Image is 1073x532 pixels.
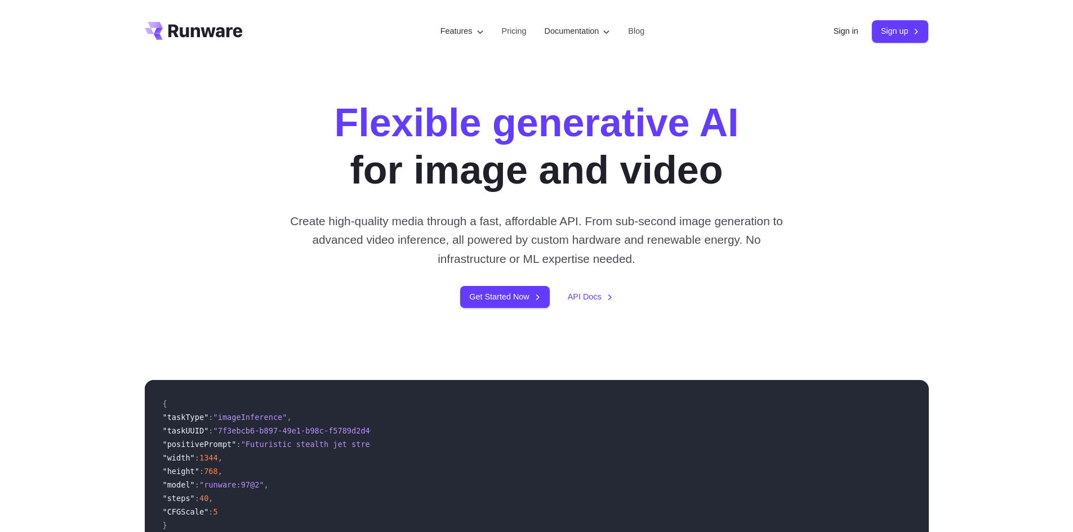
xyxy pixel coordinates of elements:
[208,413,213,422] span: :
[163,399,167,408] span: {
[213,413,287,422] span: "imageInference"
[163,467,199,476] span: "height"
[195,494,199,503] span: :
[163,494,195,503] span: "steps"
[163,507,209,516] span: "CFGScale"
[440,25,484,38] label: Features
[287,413,291,422] span: ,
[502,25,527,38] a: Pricing
[872,20,929,42] a: Sign up
[163,440,237,449] span: "positivePrompt"
[334,99,738,194] h1: for image and video
[208,494,213,503] span: ,
[628,25,644,38] a: Blog
[568,290,613,303] a: API Docs
[218,453,222,462] span: ,
[286,212,787,268] p: Create high-quality media through a fast, affordable API. From sub-second image generation to adv...
[241,440,661,449] span: "Futuristic stealth jet streaking through a neon-lit cityscape with glowing purple exhaust"
[218,467,222,476] span: ,
[163,521,167,530] span: }
[213,507,218,516] span: 5
[145,22,243,40] a: Go to /
[545,25,611,38] label: Documentation
[334,101,738,145] strong: Flexible generative AI
[163,453,195,462] span: "width"
[163,480,195,489] span: "model"
[264,480,269,489] span: ,
[195,480,199,489] span: :
[199,494,208,503] span: 40
[199,480,264,489] span: "runware:97@2"
[236,440,241,449] span: :
[204,467,218,476] span: 768
[208,507,213,516] span: :
[834,25,858,38] a: Sign in
[163,413,209,422] span: "taskType"
[195,453,199,462] span: :
[208,426,213,435] span: :
[460,286,549,308] a: Get Started Now
[213,426,389,435] span: "7f3ebcb6-b897-49e1-b98c-f5789d2d40d7"
[199,467,204,476] span: :
[163,426,209,435] span: "taskUUID"
[199,453,218,462] span: 1344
